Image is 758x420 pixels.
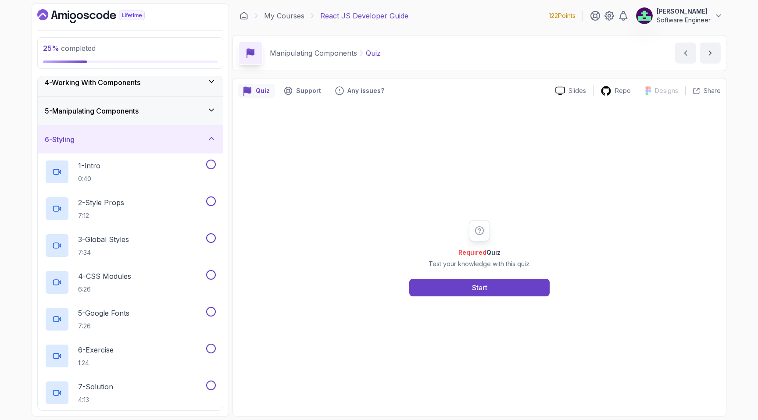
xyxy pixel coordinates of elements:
div: Start [472,282,487,293]
p: 2 - Style Props [78,197,124,208]
p: Quiz [256,86,270,95]
p: Slides [568,86,586,95]
button: 6-Exercise1:24 [45,344,216,368]
p: [PERSON_NAME] [657,7,711,16]
h2: Quiz [429,248,531,257]
p: Share [704,86,721,95]
button: 2-Style Props7:12 [45,196,216,221]
h3: 5 - Manipulating Components [45,106,139,116]
button: Support button [279,84,326,98]
p: 1:24 [78,359,114,367]
p: 7:34 [78,248,129,257]
h3: 6 - Styling [45,134,75,145]
a: Dashboard [37,9,165,23]
button: 5-Manipulating Components [38,97,223,125]
p: 7:12 [78,211,124,220]
button: user profile image[PERSON_NAME]Software Engineer [636,7,723,25]
p: Manipulating Components [270,48,357,58]
h3: 4 - Working With Components [45,77,140,88]
button: 6-Styling [38,125,223,153]
p: Quiz [366,48,381,58]
button: Share [685,86,721,95]
p: 122 Points [549,11,576,20]
p: Designs [655,86,678,95]
p: 6:26 [78,285,131,294]
p: Repo [615,86,631,95]
p: 3 - Global Styles [78,234,129,245]
p: 4 - CSS Modules [78,271,131,281]
p: 5 - Google Fonts [78,308,129,318]
button: 1-Intro0:40 [45,160,216,184]
button: next content [700,43,721,64]
a: Repo [594,85,638,96]
a: Slides [548,86,593,96]
button: Start [409,279,550,296]
p: React JS Developer Guide [320,11,408,21]
span: completed [43,44,96,53]
span: Required [458,249,486,256]
p: Any issues? [347,86,384,95]
p: 0:40 [78,174,100,183]
a: Dashboard [240,11,248,20]
button: 4-Working With Components [38,68,223,96]
a: My Courses [264,11,304,21]
button: quiz button [238,84,275,98]
p: 7:26 [78,322,129,331]
button: 3-Global Styles7:34 [45,233,216,258]
p: 7 - Solution [78,381,113,392]
p: Software Engineer [657,16,711,25]
button: 5-Google Fonts7:26 [45,307,216,331]
button: Feedback button [330,84,390,98]
button: 4-CSS Modules6:26 [45,270,216,295]
p: Support [296,86,321,95]
p: Test your knowledge with this quiz. [429,260,531,268]
button: previous content [675,43,696,64]
p: 1 - Intro [78,160,100,171]
span: 25 % [43,44,59,53]
button: 7-Solution4:13 [45,381,216,405]
p: 4:13 [78,395,113,404]
img: user profile image [636,7,653,24]
p: 6 - Exercise [78,345,114,355]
